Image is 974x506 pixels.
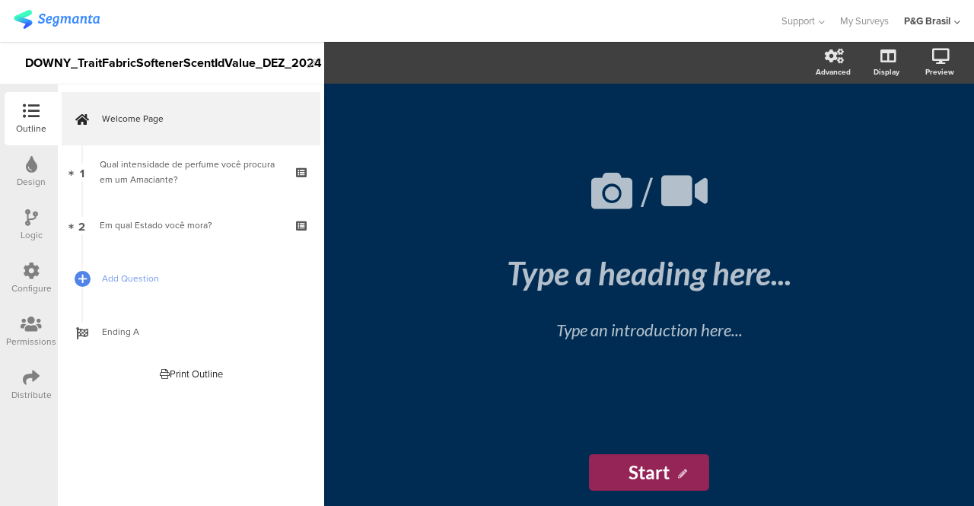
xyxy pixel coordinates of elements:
[641,162,653,222] span: /
[383,317,915,342] div: Type an introduction here...
[62,199,320,252] a: 2 Em qual Estado você mora?
[589,454,709,491] input: Start
[21,228,43,242] div: Logic
[100,157,282,187] div: Qual intensidade de perfume você procura em um Amaciante?
[874,66,899,78] div: Display
[102,271,297,286] span: Add Question
[78,217,85,234] span: 2
[100,218,282,233] div: Em qual Estado você mora?
[62,305,320,358] a: Ending A
[11,388,52,402] div: Distribute
[925,66,954,78] div: Preview
[17,175,46,189] div: Design
[781,14,815,28] span: Support
[80,164,84,180] span: 1
[16,122,46,135] div: Outline
[62,92,320,145] a: Welcome Page
[904,14,950,28] div: P&G Brasil
[102,111,297,126] span: Welcome Page
[368,254,931,292] div: Type a heading here...
[102,324,297,339] span: Ending A
[14,10,100,29] img: segmanta logo
[816,66,851,78] div: Advanced
[62,145,320,199] a: 1 Qual intensidade de perfume você procura em um Amaciante?
[6,335,56,348] div: Permissions
[11,282,52,295] div: Configure
[25,51,300,75] div: DOWNY_TraitFabricSoftenerScentIdValue_DEZ_2024
[160,367,223,381] div: Print Outline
